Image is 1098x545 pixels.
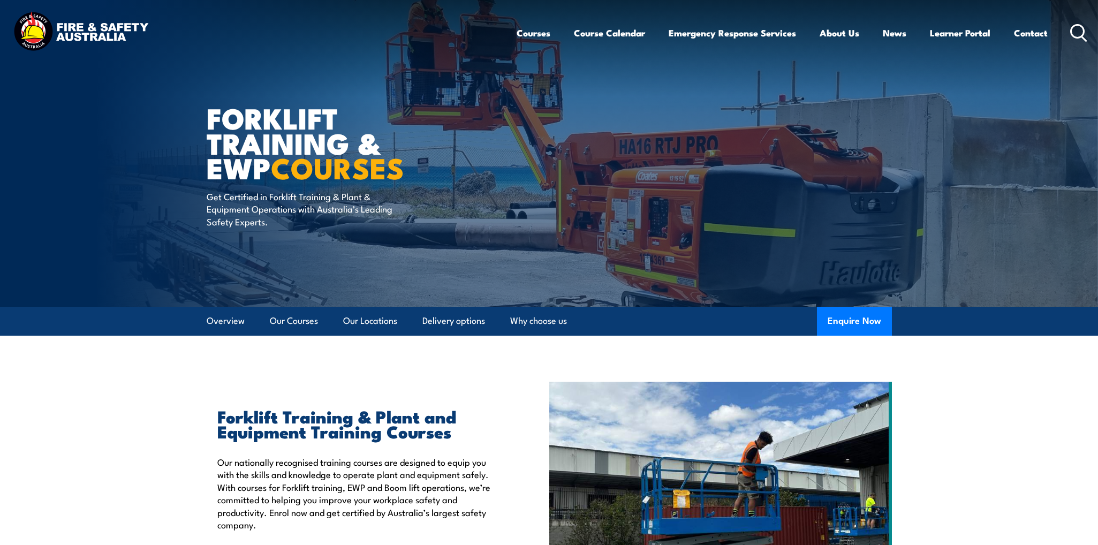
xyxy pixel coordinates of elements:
a: Courses [517,19,550,47]
h1: Forklift Training & EWP [207,105,471,180]
a: Emergency Response Services [669,19,796,47]
a: Course Calendar [574,19,645,47]
a: Learner Portal [930,19,990,47]
a: About Us [820,19,859,47]
a: Delivery options [422,307,485,335]
a: Our Locations [343,307,397,335]
a: Why choose us [510,307,567,335]
p: Our nationally recognised training courses are designed to equip you with the skills and knowledg... [217,456,500,531]
button: Enquire Now [817,307,892,336]
a: News [883,19,906,47]
p: Get Certified in Forklift Training & Plant & Equipment Operations with Australia’s Leading Safety... [207,190,402,228]
h2: Forklift Training & Plant and Equipment Training Courses [217,408,500,438]
a: Overview [207,307,245,335]
strong: COURSES [271,145,404,189]
a: Contact [1014,19,1048,47]
a: Our Courses [270,307,318,335]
